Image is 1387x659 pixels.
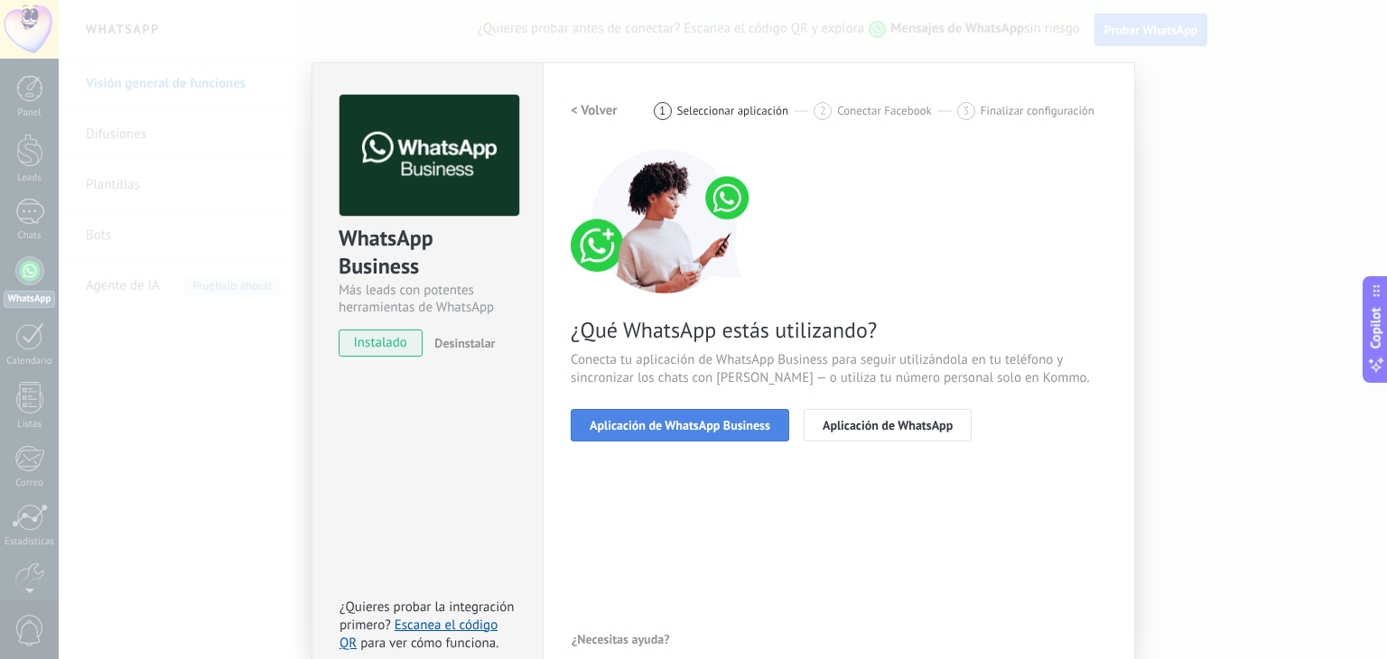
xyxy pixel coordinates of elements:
[340,95,519,217] img: logo_main.png
[427,329,495,357] button: Desinstalar
[981,104,1094,117] span: Finalizar configuración
[340,329,422,357] span: instalado
[339,282,517,316] div: Más leads con potentes herramientas de WhatsApp
[823,419,953,432] span: Aplicación de WhatsApp
[1367,308,1385,349] span: Copilot
[677,104,789,117] span: Seleccionar aplicación
[571,149,760,293] img: connect number
[360,635,498,652] span: para ver cómo funciona.
[340,617,498,652] a: Escanea el código QR
[339,224,517,282] div: WhatsApp Business
[571,626,671,653] button: ¿Necesitas ayuda?
[837,104,932,117] span: Conectar Facebook
[571,351,1107,387] span: Conecta tu aplicación de WhatsApp Business para seguir utilizándola en tu teléfono y sincronizar ...
[434,335,495,351] span: Desinstalar
[571,316,1107,344] span: ¿Qué WhatsApp estás utilizando?
[571,95,618,127] button: < Volver
[572,633,670,645] span: ¿Necesitas ayuda?
[571,409,789,441] button: Aplicación de WhatsApp Business
[804,409,972,441] button: Aplicación de WhatsApp
[963,103,969,118] span: 3
[659,103,666,118] span: 1
[590,419,770,432] span: Aplicación de WhatsApp Business
[820,103,826,118] span: 2
[340,599,515,634] span: ¿Quieres probar la integración primero?
[571,102,618,119] h2: < Volver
